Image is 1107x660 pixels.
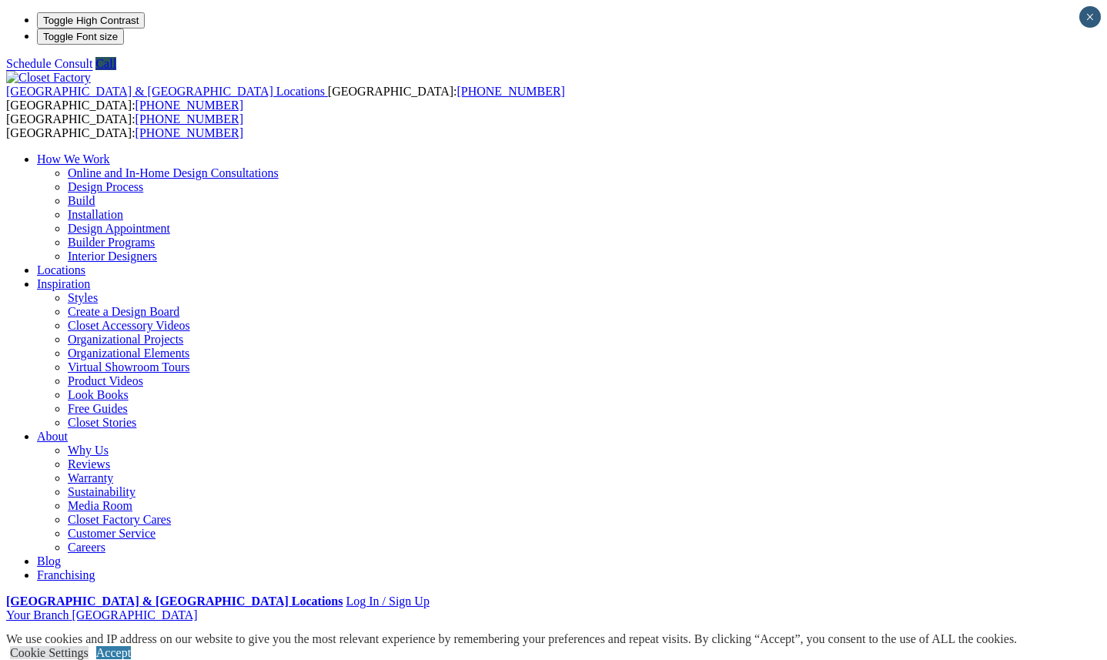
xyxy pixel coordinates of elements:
[68,166,279,179] a: Online and In-Home Design Consultations
[68,444,109,457] a: Why Us
[68,180,143,193] a: Design Process
[68,388,129,401] a: Look Books
[6,85,565,112] span: [GEOGRAPHIC_DATA]: [GEOGRAPHIC_DATA]:
[96,646,131,659] a: Accept
[6,595,343,608] a: [GEOGRAPHIC_DATA] & [GEOGRAPHIC_DATA] Locations
[6,57,92,70] a: Schedule Consult
[68,222,170,235] a: Design Appointment
[37,277,90,290] a: Inspiration
[37,554,61,568] a: Blog
[37,28,124,45] button: Toggle Font size
[37,568,95,581] a: Franchising
[68,402,128,415] a: Free Guides
[95,57,116,70] a: Call
[346,595,429,608] a: Log In / Sign Up
[68,541,105,554] a: Careers
[68,347,189,360] a: Organizational Elements
[68,416,136,429] a: Closet Stories
[135,99,243,112] a: [PHONE_NUMBER]
[68,360,190,374] a: Virtual Showroom Tours
[72,608,197,621] span: [GEOGRAPHIC_DATA]
[68,305,179,318] a: Create a Design Board
[68,250,157,263] a: Interior Designers
[37,263,85,276] a: Locations
[457,85,564,98] a: [PHONE_NUMBER]
[43,15,139,26] span: Toggle High Contrast
[43,31,118,42] span: Toggle Font size
[68,485,135,498] a: Sustainability
[68,374,143,387] a: Product Videos
[135,126,243,139] a: [PHONE_NUMBER]
[6,85,325,98] span: [GEOGRAPHIC_DATA] & [GEOGRAPHIC_DATA] Locations
[6,632,1017,646] div: We use cookies and IP address on our website to give you the most relevant experience by remember...
[68,208,123,221] a: Installation
[68,236,155,249] a: Builder Programs
[6,608,198,621] a: Your Branch [GEOGRAPHIC_DATA]
[135,112,243,126] a: [PHONE_NUMBER]
[6,608,69,621] span: Your Branch
[37,12,145,28] button: Toggle High Contrast
[37,152,110,166] a: How We Work
[37,430,68,443] a: About
[6,71,91,85] img: Closet Factory
[6,85,328,98] a: [GEOGRAPHIC_DATA] & [GEOGRAPHIC_DATA] Locations
[1079,6,1101,28] button: Close
[68,457,110,471] a: Reviews
[68,513,171,526] a: Closet Factory Cares
[68,499,132,512] a: Media Room
[68,319,190,332] a: Closet Accessory Videos
[6,112,243,139] span: [GEOGRAPHIC_DATA]: [GEOGRAPHIC_DATA]:
[68,291,98,304] a: Styles
[10,646,89,659] a: Cookie Settings
[68,333,183,346] a: Organizational Projects
[68,471,113,484] a: Warranty
[68,194,95,207] a: Build
[68,527,156,540] a: Customer Service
